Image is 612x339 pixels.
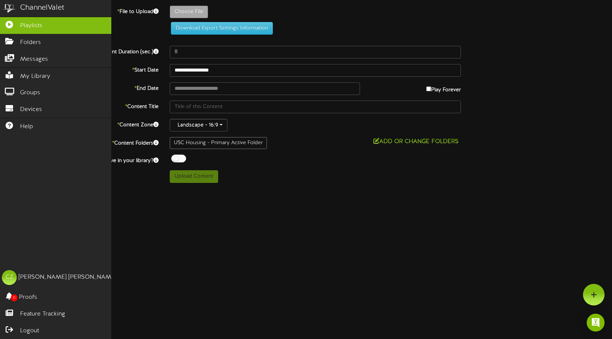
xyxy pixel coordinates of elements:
span: Playlists [20,22,42,30]
span: Proofs [19,293,37,302]
input: Play Forever [426,86,431,91]
a: Download Export Settings Information [167,25,273,31]
span: Feature Tracking [20,310,65,319]
div: USC Housing - Primary Active Folder [170,137,267,149]
button: Upload Content [170,170,218,183]
span: Folders [20,38,41,47]
span: Messages [20,55,48,64]
div: [PERSON_NAME] [PERSON_NAME] [19,273,117,282]
button: Download Export Settings Information [171,22,273,35]
span: 0 [11,294,17,301]
span: Help [20,123,33,131]
span: Groups [20,89,40,97]
div: CZ [2,270,17,285]
label: Play Forever [426,82,461,94]
input: Title of this Content [170,101,461,113]
span: My Library [20,72,50,81]
div: Open Intercom Messenger [587,314,605,332]
button: Landscape - 16:9 [170,119,227,132]
span: Devices [20,105,42,114]
button: Add or Change Folders [371,137,461,146]
div: ChannelValet [20,3,64,13]
span: Logout [20,327,39,335]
